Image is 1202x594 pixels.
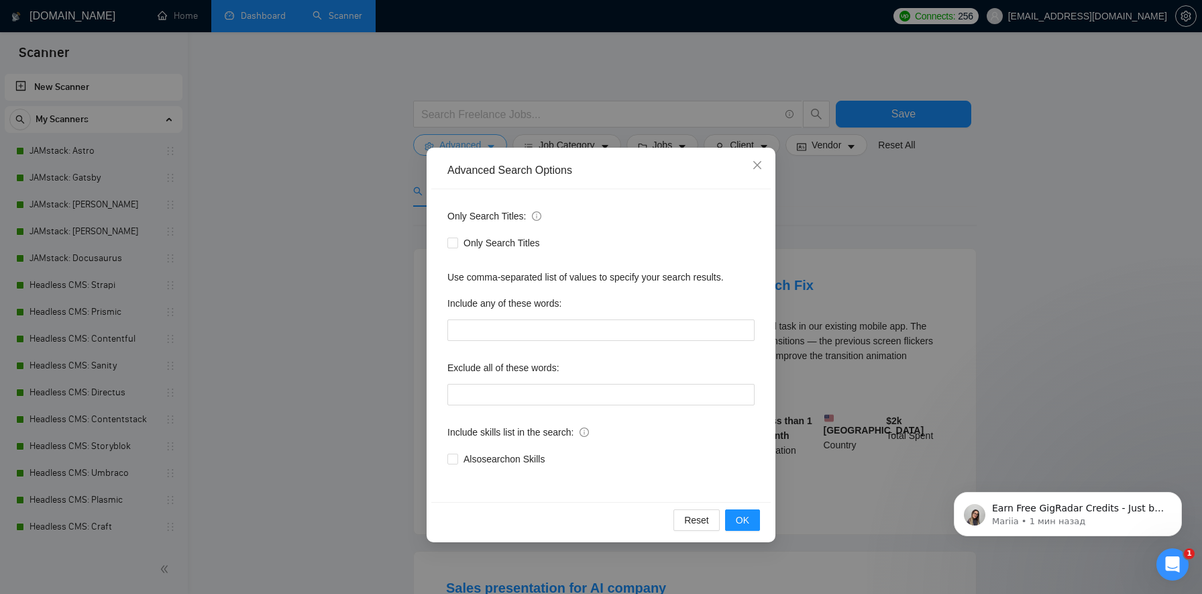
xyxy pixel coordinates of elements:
[684,513,709,528] span: Reset
[447,270,755,285] div: Use comma-separated list of values to specify your search results.
[447,163,755,178] div: Advanced Search Options
[736,513,749,528] span: OK
[458,452,550,466] span: Also search on Skills
[1156,548,1189,581] iframe: Intercom live chat
[673,509,720,531] button: Reset
[458,236,545,250] span: Only Search Titles
[739,148,775,184] button: Close
[934,464,1202,558] iframe: Intercom notifications сообщение
[58,39,231,370] span: Earn Free GigRadar Credits - Just by Sharing Your Story! 💬 Want more credits for sending proposal...
[58,52,231,64] p: Message from Mariia, sent 1 мин назад
[532,211,541,221] span: info-circle
[752,160,763,170] span: close
[580,428,589,437] span: info-circle
[447,425,589,440] span: Include skills list in the search:
[447,209,541,224] span: Only Search Titles:
[447,293,561,314] label: Include any of these words:
[725,509,760,531] button: OK
[447,357,559,379] label: Exclude all of these words:
[1184,548,1195,559] span: 1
